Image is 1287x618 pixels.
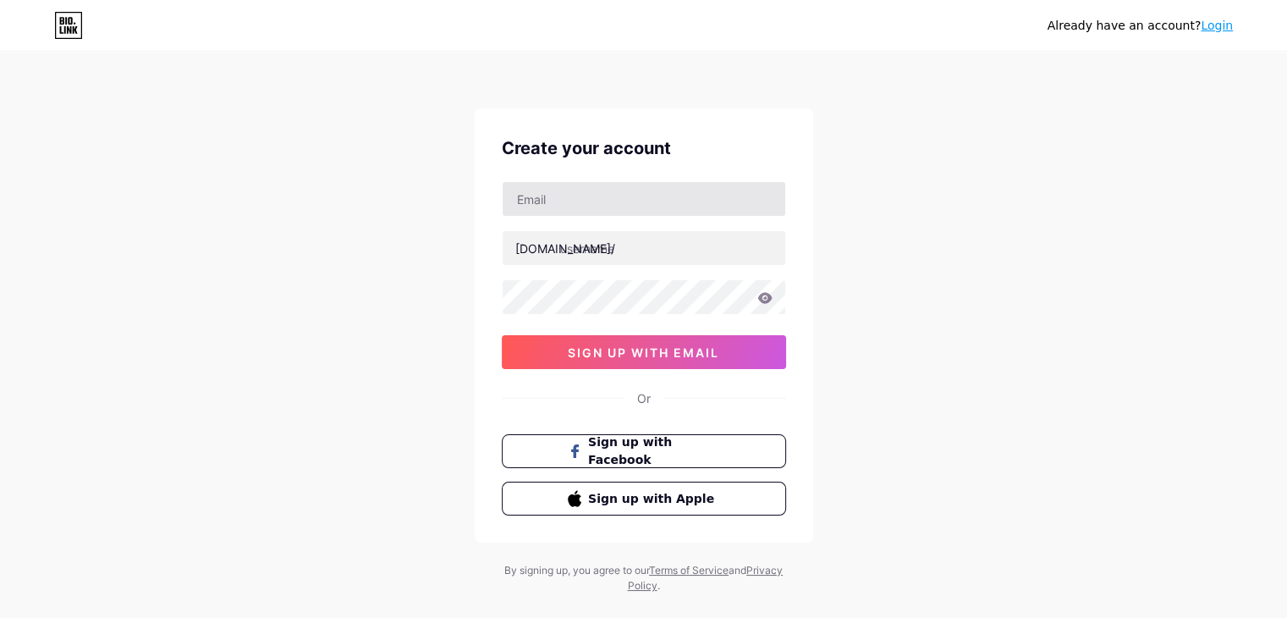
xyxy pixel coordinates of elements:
[588,433,719,469] span: Sign up with Facebook
[588,490,719,508] span: Sign up with Apple
[503,182,785,216] input: Email
[502,335,786,369] button: sign up with email
[1048,17,1233,35] div: Already have an account?
[568,345,719,360] span: sign up with email
[502,482,786,516] button: Sign up with Apple
[500,563,788,593] div: By signing up, you agree to our and .
[649,564,729,577] a: Terms of Service
[515,240,615,257] div: [DOMAIN_NAME]/
[503,231,785,265] input: username
[637,389,651,407] div: Or
[502,135,786,161] div: Create your account
[502,434,786,468] button: Sign up with Facebook
[1201,19,1233,32] a: Login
